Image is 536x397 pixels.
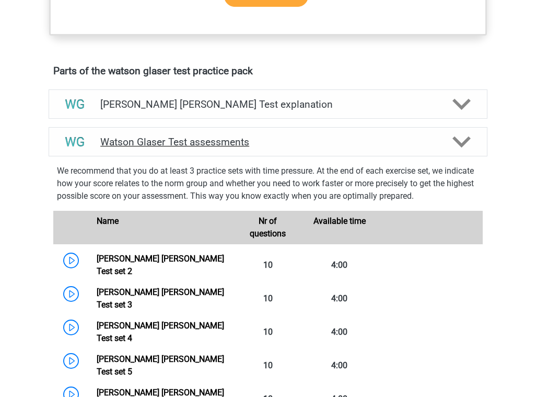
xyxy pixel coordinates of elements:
[44,89,492,119] a: explanations [PERSON_NAME] [PERSON_NAME] Test explanation
[53,65,483,77] h4: Parts of the watson glaser test practice pack
[62,91,88,118] img: watson glaser test explanations
[304,215,375,240] div: Available time
[97,354,224,377] a: [PERSON_NAME] [PERSON_NAME] Test set 5
[97,287,224,310] a: [PERSON_NAME] [PERSON_NAME] Test set 3
[100,136,436,148] h4: Watson Glaser Test assessments
[100,98,436,110] h4: [PERSON_NAME] [PERSON_NAME] Test explanation
[97,321,224,343] a: [PERSON_NAME] [PERSON_NAME] Test set 4
[232,215,304,240] div: Nr of questions
[97,254,224,276] a: [PERSON_NAME] [PERSON_NAME] Test set 2
[62,129,88,155] img: watson glaser test assessments
[89,215,232,240] div: Name
[44,127,492,156] a: assessments Watson Glaser Test assessments
[57,165,479,202] p: We recommend that you do at least 3 practice sets with time pressure. At the end of each exercise...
